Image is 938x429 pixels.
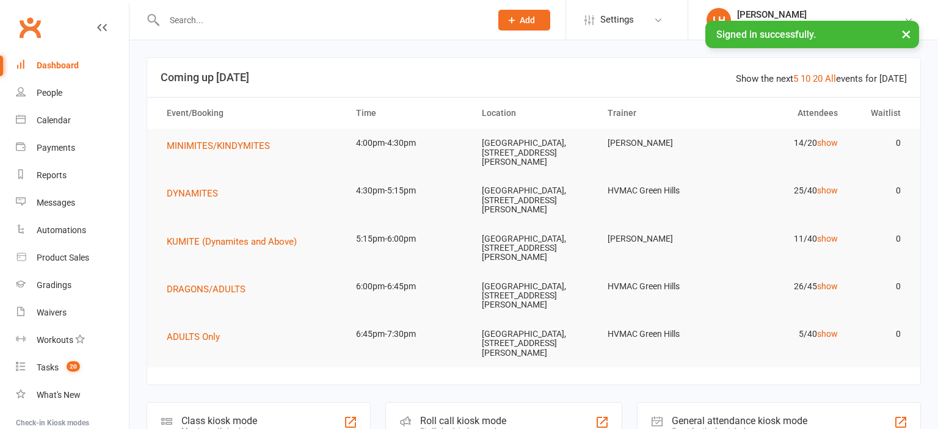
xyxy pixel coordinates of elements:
[156,98,345,129] th: Event/Booking
[600,6,634,34] span: Settings
[67,361,80,372] span: 20
[471,98,597,129] th: Location
[817,329,838,339] a: show
[167,330,228,344] button: ADULTS Only
[345,225,471,253] td: 5:15pm-6:00pm
[737,20,904,31] div: [GEOGRAPHIC_DATA] [GEOGRAPHIC_DATA]
[707,8,731,32] div: LH
[471,225,597,272] td: [GEOGRAPHIC_DATA], [STREET_ADDRESS][PERSON_NAME]
[37,88,62,98] div: People
[345,98,471,129] th: Time
[37,198,75,207] div: Messages
[849,272,912,301] td: 0
[736,71,907,86] div: Show the next events for [DATE]
[37,362,59,372] div: Tasks
[722,225,848,253] td: 11/40
[345,129,471,157] td: 4:00pm-4:30pm
[722,98,848,129] th: Attendees
[597,225,722,253] td: [PERSON_NAME]
[37,335,73,345] div: Workouts
[849,225,912,253] td: 0
[37,225,86,235] div: Automations
[471,129,597,176] td: [GEOGRAPHIC_DATA], [STREET_ADDRESS][PERSON_NAME]
[16,52,129,79] a: Dashboard
[37,253,89,262] div: Product Sales
[16,217,129,244] a: Automations
[15,12,45,43] a: Clubworx
[817,138,838,148] a: show
[597,176,722,205] td: HVMAC Green Hills
[167,284,245,295] span: DRAGONS/ADULTS
[345,320,471,348] td: 6:45pm-7:30pm
[167,186,227,201] button: DYNAMITES
[345,176,471,205] td: 4:30pm-5:15pm
[825,73,836,84] a: All
[471,176,597,224] td: [GEOGRAPHIC_DATA], [STREET_ADDRESS][PERSON_NAME]
[793,73,798,84] a: 5
[37,280,71,290] div: Gradings
[37,170,67,180] div: Reports
[849,320,912,348] td: 0
[420,415,509,427] div: Roll call kiosk mode
[737,9,904,20] div: [PERSON_NAME]
[37,143,75,153] div: Payments
[16,354,129,381] a: Tasks 20
[672,415,807,427] div: General attendance kiosk mode
[37,308,67,317] div: Waivers
[801,73,810,84] a: 10
[345,272,471,301] td: 6:00pm-6:45pm
[520,15,535,25] span: Add
[16,134,129,162] a: Payments
[471,320,597,367] td: [GEOGRAPHIC_DATA], [STREET_ADDRESS][PERSON_NAME]
[37,390,81,400] div: What's New
[16,79,129,107] a: People
[167,140,270,151] span: MINIMITES/KINDYMITES
[161,71,907,84] h3: Coming up [DATE]
[167,282,254,297] button: DRAGONS/ADULTS
[16,162,129,189] a: Reports
[849,176,912,205] td: 0
[722,320,848,348] td: 5/40
[16,107,129,134] a: Calendar
[16,381,129,409] a: What's New
[895,21,917,47] button: ×
[498,10,550,31] button: Add
[16,326,129,354] a: Workouts
[597,98,722,129] th: Trainer
[37,60,79,70] div: Dashboard
[849,129,912,157] td: 0
[817,281,838,291] a: show
[37,115,71,125] div: Calendar
[471,272,597,320] td: [GEOGRAPHIC_DATA], [STREET_ADDRESS][PERSON_NAME]
[16,189,129,217] a: Messages
[16,299,129,326] a: Waivers
[16,272,129,299] a: Gradings
[181,415,257,427] div: Class kiosk mode
[167,331,220,342] span: ADULTS Only
[161,12,482,29] input: Search...
[167,234,305,249] button: KUMITE (Dynamites and Above)
[716,29,816,40] span: Signed in successfully.
[167,139,278,153] button: MINIMITES/KINDYMITES
[849,98,912,129] th: Waitlist
[722,176,848,205] td: 25/40
[817,234,838,243] a: show
[597,320,722,348] td: HVMAC Green Hills
[597,129,722,157] td: [PERSON_NAME]
[167,188,218,199] span: DYNAMITES
[813,73,823,84] a: 20
[817,186,838,195] a: show
[597,272,722,301] td: HVMAC Green Hills
[722,129,848,157] td: 14/20
[722,272,848,301] td: 26/45
[16,244,129,272] a: Product Sales
[167,236,297,247] span: KUMITE (Dynamites and Above)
